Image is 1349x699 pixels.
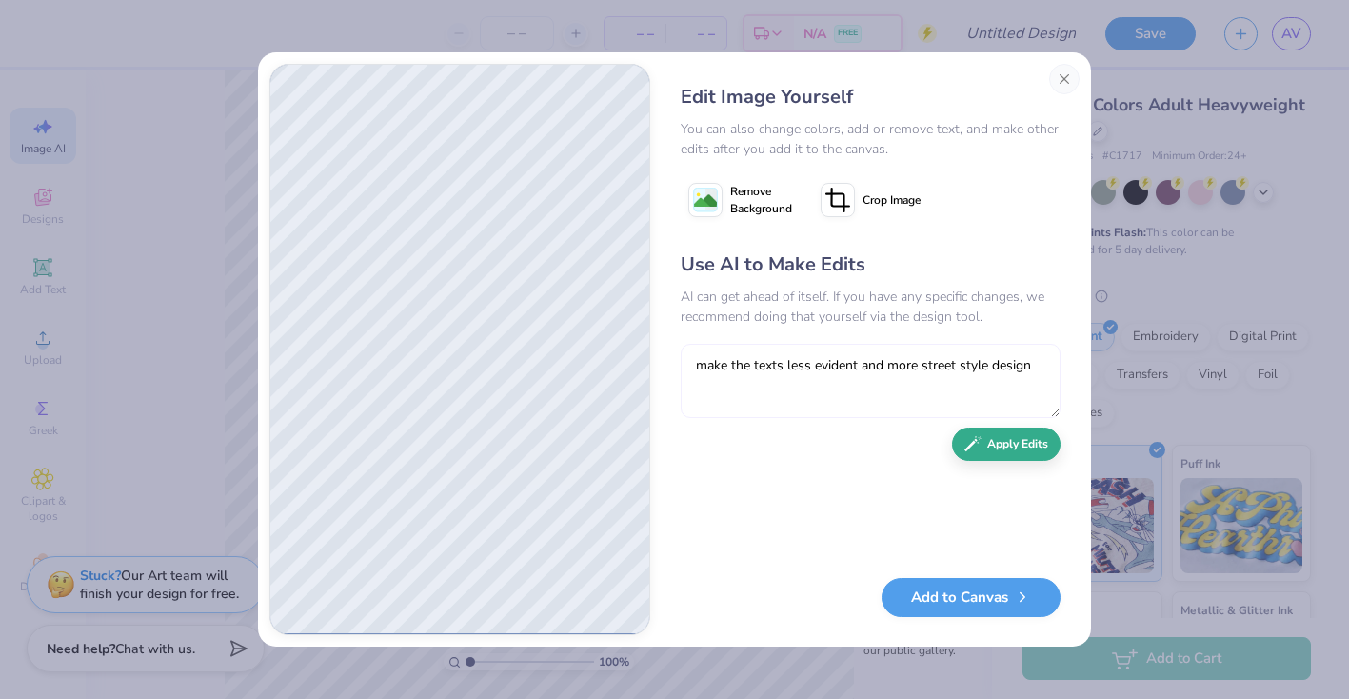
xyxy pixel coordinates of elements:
[681,250,1061,279] div: Use AI to Make Edits
[1049,64,1080,94] button: Close
[882,578,1061,617] button: Add to Canvas
[681,176,800,224] button: Remove Background
[863,191,921,209] span: Crop Image
[681,119,1061,159] div: You can also change colors, add or remove text, and make other edits after you add it to the canvas.
[681,287,1061,327] div: AI can get ahead of itself. If you have any specific changes, we recommend doing that yourself vi...
[952,428,1061,461] button: Apply Edits
[813,176,932,224] button: Crop Image
[681,83,1061,111] div: Edit Image Yourself
[730,183,792,217] span: Remove Background
[681,344,1061,418] textarea: make the texts less evident and more street style design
